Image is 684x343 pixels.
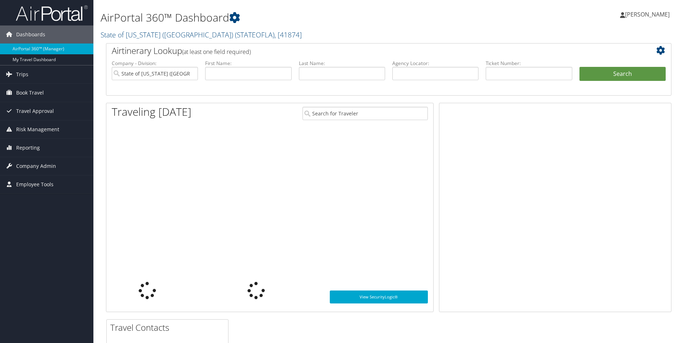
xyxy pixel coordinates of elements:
[101,30,302,40] a: State of [US_STATE] ([GEOGRAPHIC_DATA])
[16,175,54,193] span: Employee Tools
[205,60,291,67] label: First Name:
[112,104,191,119] h1: Traveling [DATE]
[299,60,385,67] label: Last Name:
[112,60,198,67] label: Company - Division:
[16,65,28,83] span: Trips
[112,45,619,57] h2: Airtinerary Lookup
[579,67,666,81] button: Search
[235,30,274,40] span: ( STATEOFLA )
[16,102,54,120] span: Travel Approval
[274,30,302,40] span: , [ 41874 ]
[16,120,59,138] span: Risk Management
[330,291,428,303] a: View SecurityLogic®
[101,10,485,25] h1: AirPortal 360™ Dashboard
[16,157,56,175] span: Company Admin
[302,107,428,120] input: Search for Traveler
[182,48,251,56] span: (at least one field required)
[110,321,228,334] h2: Travel Contacts
[16,26,45,44] span: Dashboards
[16,5,88,22] img: airportal-logo.png
[392,60,479,67] label: Agency Locator:
[16,84,44,102] span: Book Travel
[486,60,572,67] label: Ticket Number:
[620,4,677,25] a: [PERSON_NAME]
[625,10,670,18] span: [PERSON_NAME]
[16,139,40,157] span: Reporting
